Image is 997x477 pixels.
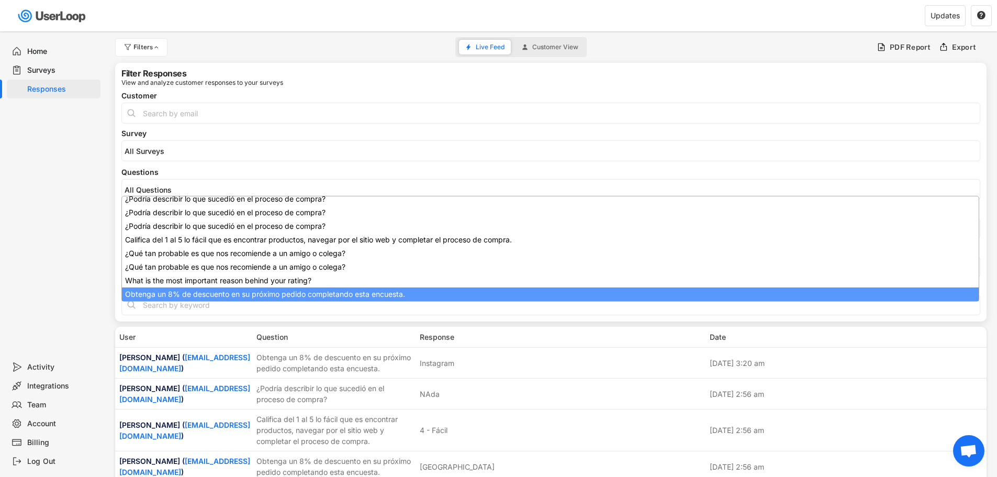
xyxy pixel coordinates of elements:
[710,425,983,436] div: [DATE] 2:56 am
[952,42,977,52] div: Export
[27,438,96,448] div: Billing
[122,260,979,274] li: ¿Qué tan probable es que nos recomiende a un amigo o colega?
[119,457,250,476] a: [EMAIL_ADDRESS][DOMAIN_NAME]
[119,383,250,405] div: [PERSON_NAME] ( )
[27,419,96,429] div: Account
[119,384,250,404] a: [EMAIL_ADDRESS][DOMAIN_NAME]
[122,247,979,260] li: ¿Qué tan probable es que nos recomiende a un amigo o colega?
[119,353,250,373] a: [EMAIL_ADDRESS][DOMAIN_NAME]
[122,192,979,206] li: ¿Podría describir lo que sucedió en el proceso de compra?
[27,362,96,372] div: Activity
[459,40,511,54] button: Live Feed
[420,389,440,400] div: NAda
[121,130,980,137] div: Survey
[119,331,250,342] div: User
[121,69,186,77] div: Filter Responses
[256,331,413,342] div: Question
[931,12,960,19] div: Updates
[16,5,89,27] img: userloop-logo-01.svg
[121,92,980,99] div: Customer
[27,400,96,410] div: Team
[122,206,979,219] li: ¿Podría describir lo que sucedió en el proceso de compra?
[420,425,447,436] div: 4 - Fácil
[27,65,96,75] div: Surveys
[121,169,980,176] div: Questions
[256,352,413,374] div: Obtenga un 8% de descuento en su próximo pedido completando esta encuesta.
[977,11,986,20] button: 
[121,103,980,124] input: Search by email
[121,80,283,86] div: View and analyze customer responses to your surveys
[119,419,250,441] div: [PERSON_NAME] ( )
[532,44,578,50] span: Customer View
[710,389,983,400] div: [DATE] 2:56 am
[122,287,979,301] li: Obtenga un 8% de descuento en su próximo pedido completando esta encuesta.
[125,185,982,194] input: All Questions
[125,147,982,156] input: All Surveys
[710,461,983,472] div: [DATE] 2:56 am
[977,10,985,20] text: 
[121,294,980,315] input: Search by keyword
[27,47,96,57] div: Home
[122,219,979,233] li: ¿Podría describir lo que sucedió en el proceso de compra?
[122,233,979,247] li: Califica del 1 al 5 lo fácil que es encontrar productos, navegar por el sitio web y completar el ...
[420,331,703,342] div: Response
[27,381,96,391] div: Integrations
[256,383,413,405] div: ¿Podría describir lo que sucedió en el proceso de compra?
[420,358,454,369] div: Instagram
[122,274,979,287] li: What is the most important reason behind your rating?
[119,420,250,440] a: [EMAIL_ADDRESS][DOMAIN_NAME]
[420,461,495,472] div: [GEOGRAPHIC_DATA]
[27,457,96,467] div: Log Out
[133,44,161,50] div: Filters
[27,84,96,94] div: Responses
[710,331,983,342] div: Date
[119,352,250,374] div: [PERSON_NAME] ( )
[890,42,931,52] div: PDF Report
[710,358,983,369] div: [DATE] 3:20 am
[256,414,413,447] div: Califica del 1 al 5 lo fácil que es encontrar productos, navegar por el sitio web y completar el ...
[476,44,505,50] span: Live Feed
[516,40,585,54] button: Customer View
[953,435,984,467] div: Bate-papo aberto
